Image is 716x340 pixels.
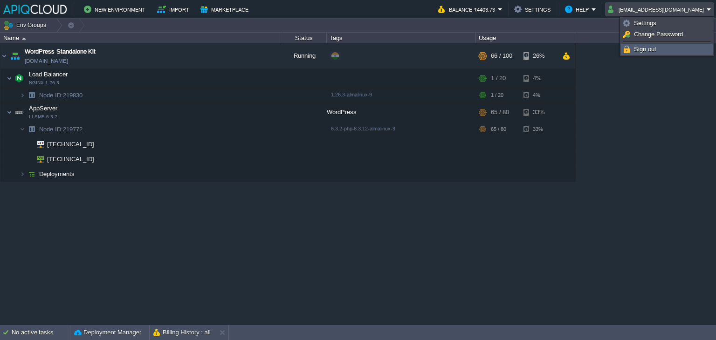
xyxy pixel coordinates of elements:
[491,43,512,68] div: 66 / 100
[38,91,84,99] a: Node ID:219830
[621,18,712,28] a: Settings
[634,20,656,27] span: Settings
[22,37,26,40] img: AMDAwAAAACH5BAEAAAAALAAAAAABAAEAAAICRAEAOw==
[200,4,251,15] button: Marketplace
[280,43,327,68] div: Running
[39,126,63,133] span: Node ID:
[29,114,57,120] span: LLSMP 6.3.2
[13,69,26,88] img: AMDAwAAAACH5BAEAAAAALAAAAAABAAEAAAICRAEAOw==
[331,126,395,131] span: 6.3.2-php-8.3.12-almalinux-9
[25,88,38,102] img: AMDAwAAAACH5BAEAAAAALAAAAAABAAEAAAICRAEAOw==
[491,103,509,122] div: 65 / 80
[20,122,25,136] img: AMDAwAAAACH5BAEAAAAALAAAAAABAAEAAAICRAEAOw==
[523,88,554,102] div: 4%
[20,88,25,102] img: AMDAwAAAACH5BAEAAAAALAAAAAABAAEAAAICRAEAOw==
[8,43,21,68] img: AMDAwAAAACH5BAEAAAAALAAAAAABAAEAAAICRAEAOw==
[25,56,68,66] a: [DOMAIN_NAME]
[438,4,498,15] button: Balance ₹4403.73
[331,92,372,97] span: 1.26.3-almalinux-9
[25,167,38,181] img: AMDAwAAAACH5BAEAAAAALAAAAAABAAEAAAICRAEAOw==
[491,69,506,88] div: 1 / 20
[46,152,96,166] span: [TECHNICAL_ID]
[621,29,712,40] a: Change Password
[608,4,707,15] button: [EMAIL_ADDRESS][DOMAIN_NAME]
[39,92,63,99] span: Node ID:
[31,137,44,151] img: AMDAwAAAACH5BAEAAAAALAAAAAABAAEAAAICRAEAOw==
[3,19,49,32] button: Env Groups
[523,43,554,68] div: 26%
[25,137,31,151] img: AMDAwAAAACH5BAEAAAAALAAAAAABAAEAAAICRAEAOw==
[46,156,96,163] a: [TECHNICAL_ID]
[25,47,96,56] a: WordPress Standalone Kit
[31,152,44,166] img: AMDAwAAAACH5BAEAAAAALAAAAAABAAEAAAICRAEAOw==
[0,43,8,68] img: AMDAwAAAACH5BAEAAAAALAAAAAABAAEAAAICRAEAOw==
[38,170,76,178] a: Deployments
[20,167,25,181] img: AMDAwAAAACH5BAEAAAAALAAAAAABAAEAAAICRAEAOw==
[28,104,59,112] span: AppServer
[491,122,506,136] div: 65 / 80
[621,44,712,54] a: Sign out
[3,5,67,14] img: APIQCloud
[28,70,69,78] span: Load Balancer
[46,137,96,151] span: [TECHNICAL_ID]
[153,328,211,337] button: Billing History : all
[634,46,656,53] span: Sign out
[84,4,148,15] button: New Environment
[38,91,84,99] span: 219830
[38,125,84,133] span: 219772
[46,141,96,148] a: [TECHNICAL_ID]
[565,4,592,15] button: Help
[514,4,553,15] button: Settings
[327,33,475,43] div: Tags
[523,103,554,122] div: 33%
[327,103,476,122] div: WordPress
[491,88,503,102] div: 1 / 20
[13,103,26,122] img: AMDAwAAAACH5BAEAAAAALAAAAAABAAEAAAICRAEAOw==
[523,122,554,136] div: 33%
[523,69,554,88] div: 4%
[12,325,70,340] div: No active tasks
[7,103,12,122] img: AMDAwAAAACH5BAEAAAAALAAAAAABAAEAAAICRAEAOw==
[28,71,69,78] a: Load BalancerNGINX 1.26.3
[7,69,12,88] img: AMDAwAAAACH5BAEAAAAALAAAAAABAAEAAAICRAEAOw==
[25,152,31,166] img: AMDAwAAAACH5BAEAAAAALAAAAAABAAEAAAICRAEAOw==
[28,105,59,112] a: AppServerLLSMP 6.3.2
[281,33,326,43] div: Status
[476,33,575,43] div: Usage
[634,31,683,38] span: Change Password
[29,80,59,86] span: NGINX 1.26.3
[38,125,84,133] a: Node ID:219772
[25,122,38,136] img: AMDAwAAAACH5BAEAAAAALAAAAAABAAEAAAICRAEAOw==
[1,33,280,43] div: Name
[157,4,192,15] button: Import
[74,328,141,337] button: Deployment Manager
